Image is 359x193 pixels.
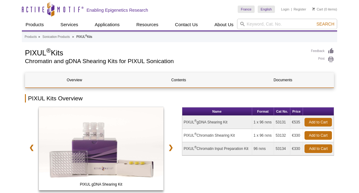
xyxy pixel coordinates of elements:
[182,107,252,116] th: Name
[274,142,290,155] td: 53134
[252,142,274,155] td: 96 rxns
[317,22,334,26] span: Search
[281,7,289,11] a: Login
[87,7,148,13] h2: Enabling Epigenetics Research
[25,58,305,64] h2: Chromatin and gDNA Shearing Kits for PIXUL Sonication
[211,19,237,30] a: About Us
[25,94,334,103] h2: PIXUL Kits Overview
[274,107,290,116] th: Cat No.
[133,19,162,30] a: Resources
[25,140,38,155] a: ❮
[42,34,70,40] a: Sonication Products
[25,48,305,57] h1: PIXUL Kits
[291,6,292,13] li: |
[252,116,274,129] td: 1 x 96 rxns
[290,116,303,129] td: €535
[312,7,315,10] img: Your Cart
[311,48,334,54] a: Feedback
[171,19,201,30] a: Contact Us
[182,142,252,155] td: PIXUL Chromatin Input Preparation Kit
[290,107,303,116] th: Price
[130,73,228,87] a: Contents
[238,6,254,13] a: France
[252,129,274,142] td: 1 x 96 rxns
[25,73,123,87] a: Overview
[22,19,47,30] a: Products
[164,140,177,155] a: ❯
[312,7,323,11] a: Cart
[311,56,334,63] a: Print
[39,107,163,192] a: PIXUL gDNA Shearing Kit
[182,116,252,129] td: PIXUL gDNA Shearing Kit
[40,181,162,187] span: PIXUL gDNA Shearing Kit
[76,35,92,38] li: PIXUL Kits
[85,34,87,37] sup: ®
[305,144,332,153] a: Add to Cart
[312,6,337,13] li: (0 items)
[46,47,51,54] sup: ®
[293,7,306,11] a: Register
[57,19,82,30] a: Services
[305,118,332,127] a: Add to Cart
[290,129,303,142] td: €330
[194,119,196,123] sup: ®
[194,132,196,136] sup: ®
[274,116,290,129] td: 53131
[25,34,37,40] a: Products
[315,21,336,27] button: Search
[234,73,332,87] a: Documents
[38,35,40,38] li: »
[305,131,332,140] a: Add to Cart
[237,19,337,29] input: Keyword, Cat. No.
[91,19,123,30] a: Applications
[252,107,274,116] th: Format
[72,35,74,38] li: »
[39,107,163,190] img: PIXUL gDNA Shearing Kit
[182,129,252,142] td: PIXUL Chromatin Shearing Kit
[194,146,196,149] sup: ®
[274,129,290,142] td: 53132
[258,6,275,13] a: English
[290,142,303,155] td: €330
